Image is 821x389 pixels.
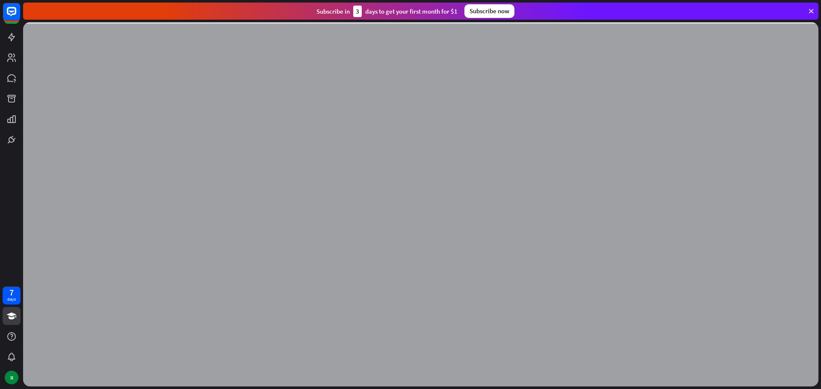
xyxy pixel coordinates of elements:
div: Subscribe in days to get your first month for $1 [316,6,458,17]
div: 7 [9,289,14,296]
div: days [7,296,16,302]
div: Subscribe now [464,4,514,18]
div: R [5,371,18,384]
a: 7 days [3,287,21,304]
div: 3 [353,6,362,17]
